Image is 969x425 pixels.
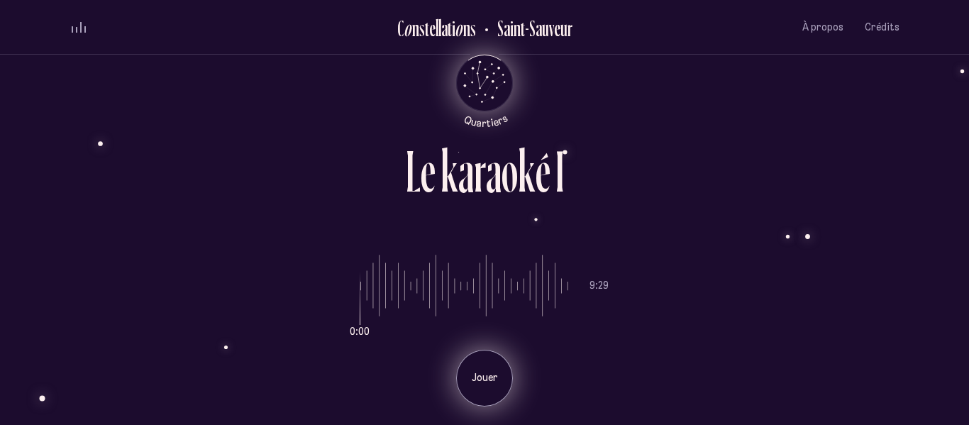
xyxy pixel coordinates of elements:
span: À propos [802,21,843,33]
div: l [436,16,438,40]
div: L [406,142,421,201]
span: Crédits [865,21,899,33]
div: a [458,142,474,201]
p: 9:29 [589,279,609,293]
div: k [441,142,458,201]
button: Retour au menu principal [443,55,526,128]
div: a [486,142,502,201]
div: a [441,16,448,40]
div: n [463,16,470,40]
button: Jouer [456,350,513,407]
div: t [448,16,452,40]
h2: Saint-Sauveur [487,16,572,40]
button: Retour au Quartier [476,16,572,39]
p: Jouer [467,371,502,385]
div: e [421,142,436,201]
div: n [412,16,419,40]
div: I [555,142,564,201]
div: C [397,16,404,40]
button: Crédits [865,11,899,44]
div: e [429,16,436,40]
div: s [470,16,476,40]
div: r [474,142,486,201]
div: s [419,16,425,40]
button: volume audio [70,20,88,35]
button: À propos [802,11,843,44]
div: l [438,16,441,40]
div: o [455,16,463,40]
div: i [452,16,455,40]
tspan: Quartiers [462,111,509,129]
div: é [536,142,550,201]
div: t [425,16,429,40]
div: o [404,16,412,40]
div: o [502,142,518,201]
div: k [518,142,536,201]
